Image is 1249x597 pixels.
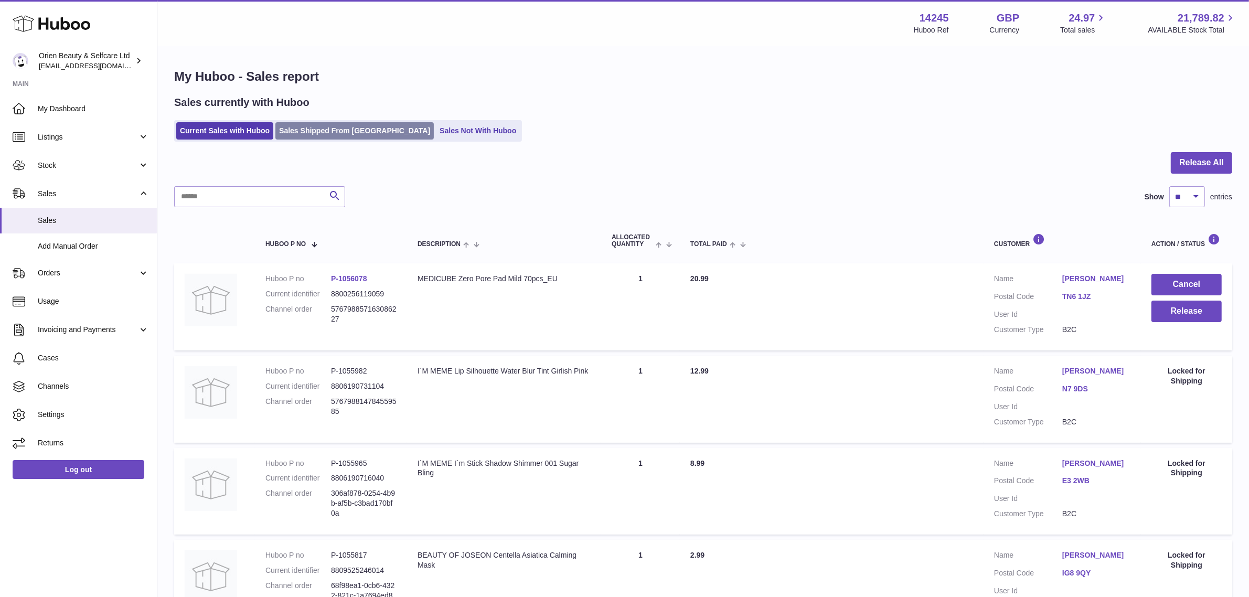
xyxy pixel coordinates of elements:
[920,11,949,25] strong: 14245
[1151,550,1222,570] div: Locked for Shipping
[690,459,704,467] span: 8.99
[265,473,331,483] dt: Current identifier
[275,122,434,140] a: Sales Shipped From [GEOGRAPHIC_DATA]
[1151,366,1222,386] div: Locked for Shipping
[39,61,154,70] span: [EMAIL_ADDRESS][DOMAIN_NAME]
[265,241,306,248] span: Huboo P no
[1062,568,1130,578] a: IG8 9QY
[1069,11,1095,25] span: 24.97
[690,241,727,248] span: Total paid
[1151,233,1222,248] div: Action / Status
[265,488,331,518] dt: Channel order
[1178,11,1224,25] span: 21,789.82
[994,366,1062,379] dt: Name
[1062,274,1130,284] a: [PERSON_NAME]
[38,161,138,170] span: Stock
[690,367,709,375] span: 12.99
[997,11,1019,25] strong: GBP
[1062,292,1130,302] a: TN6 1JZ
[331,289,397,299] dd: 8800256119059
[185,366,237,419] img: no-photo.jpg
[331,459,397,468] dd: P-1055965
[265,304,331,324] dt: Channel order
[331,488,397,518] dd: 306af878-0254-4b9b-af5b-c3bad170bf0a
[38,189,138,199] span: Sales
[994,494,1062,504] dt: User Id
[418,550,591,570] div: BEAUTY OF JOSEON Centella Asiatica Calming Mask
[418,274,591,284] div: MEDICUBE Zero Pore Pad Mild 70pcs_EU
[1148,25,1236,35] span: AVAILABLE Stock Total
[331,381,397,391] dd: 8806190731104
[1145,192,1164,202] label: Show
[1062,509,1130,519] dd: B2C
[265,550,331,560] dt: Huboo P no
[39,51,133,71] div: Orien Beauty & Selfcare Ltd
[38,296,149,306] span: Usage
[1171,152,1232,174] button: Release All
[418,459,591,478] div: I´M MEME I´m Stick Shadow Shimmer 001 Sugar Bling
[331,473,397,483] dd: 8806190716040
[265,289,331,299] dt: Current identifier
[1062,325,1130,335] dd: B2C
[994,417,1062,427] dt: Customer Type
[994,233,1130,248] div: Customer
[331,397,397,417] dd: 576798814784559585
[418,241,461,248] span: Description
[994,476,1062,488] dt: Postal Code
[1148,11,1236,35] a: 21,789.82 AVAILABLE Stock Total
[601,448,680,535] td: 1
[38,104,149,114] span: My Dashboard
[994,325,1062,335] dt: Customer Type
[994,274,1062,286] dt: Name
[1062,476,1130,486] a: E3 2WB
[994,459,1062,471] dt: Name
[994,310,1062,319] dt: User Id
[185,274,237,326] img: no-photo.jpg
[914,25,949,35] div: Huboo Ref
[994,384,1062,397] dt: Postal Code
[265,366,331,376] dt: Huboo P no
[1151,274,1222,295] button: Cancel
[331,566,397,575] dd: 8809525246014
[265,381,331,391] dt: Current identifier
[990,25,1020,35] div: Currency
[174,68,1232,85] h1: My Huboo - Sales report
[601,263,680,350] td: 1
[994,586,1062,596] dt: User Id
[994,292,1062,304] dt: Postal Code
[331,304,397,324] dd: 576798857163086227
[1151,459,1222,478] div: Locked for Shipping
[601,356,680,443] td: 1
[185,459,237,511] img: no-photo.jpg
[1210,192,1232,202] span: entries
[265,397,331,417] dt: Channel order
[690,274,709,283] span: 20.99
[38,353,149,363] span: Cases
[265,566,331,575] dt: Current identifier
[38,132,138,142] span: Listings
[176,122,273,140] a: Current Sales with Huboo
[1062,459,1130,468] a: [PERSON_NAME]
[265,459,331,468] dt: Huboo P no
[38,216,149,226] span: Sales
[331,274,367,283] a: P-1056078
[38,241,149,251] span: Add Manual Order
[13,53,28,69] img: internalAdmin-14245@internal.huboo.com
[38,325,138,335] span: Invoicing and Payments
[1062,366,1130,376] a: [PERSON_NAME]
[1060,25,1107,35] span: Total sales
[265,274,331,284] dt: Huboo P no
[436,122,520,140] a: Sales Not With Huboo
[418,366,591,376] div: I´M MEME Lip Silhouette Water Blur Tint Girlish Pink
[1151,301,1222,322] button: Release
[38,410,149,420] span: Settings
[38,268,138,278] span: Orders
[994,568,1062,581] dt: Postal Code
[331,366,397,376] dd: P-1055982
[13,460,144,479] a: Log out
[331,550,397,560] dd: P-1055817
[174,95,309,110] h2: Sales currently with Huboo
[690,551,704,559] span: 2.99
[612,234,653,248] span: ALLOCATED Quantity
[994,509,1062,519] dt: Customer Type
